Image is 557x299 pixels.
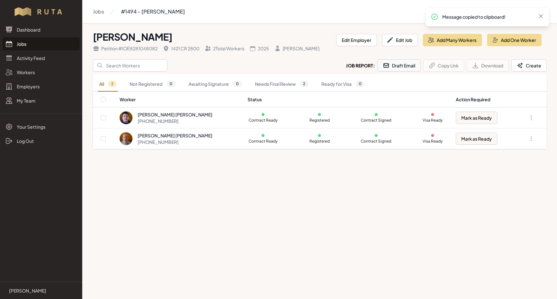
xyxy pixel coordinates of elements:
[233,81,242,87] span: 0
[3,66,80,79] a: Workers
[3,135,80,147] a: Log Out
[93,45,158,52] div: Petition # IOE8281048082
[511,59,547,72] button: Create
[120,96,240,103] div: Worker
[346,62,375,69] h2: Job Report:
[93,77,547,92] nav: Tabs
[452,92,515,107] th: Action Required
[254,77,310,92] a: Needs Final Review
[93,5,185,18] nav: Breadcrumb
[93,5,104,18] a: Jobs
[467,59,509,72] button: Download
[456,133,497,145] button: Mark as Ready
[244,92,452,107] th: Status
[5,287,77,294] a: [PERSON_NAME]
[456,112,497,124] button: Mark as Ready
[3,23,80,36] a: Dashboard
[3,94,80,107] a: My Team
[361,118,392,123] p: Contract Signed
[121,5,185,18] a: #1494 - [PERSON_NAME]
[274,45,319,52] div: [PERSON_NAME]
[138,132,212,139] div: [PERSON_NAME] [PERSON_NAME]
[138,111,212,118] div: [PERSON_NAME] [PERSON_NAME]
[3,120,80,133] a: Your Settings
[248,118,278,123] p: Contract Ready
[300,81,308,87] span: 2
[442,14,533,20] p: Message copied to clipboard!
[3,37,80,50] a: Jobs
[249,45,269,52] div: 2025
[361,139,392,144] p: Contract Signed
[3,52,80,65] a: Activity Feed
[248,139,278,144] p: Contract Ready
[336,34,377,46] button: Edit Employer
[138,139,212,145] div: [PHONE_NUMBER]
[166,81,176,87] span: 0
[128,77,177,92] a: Not Registered
[3,80,80,93] a: Employers
[320,77,366,92] a: Ready for Visa
[417,118,448,123] p: Visa Ready
[9,287,46,294] p: [PERSON_NAME]
[356,81,365,87] span: 0
[93,59,167,72] input: Search Workers
[138,118,212,124] div: [PHONE_NUMBER]
[205,45,244,52] div: 2 Total Workers
[163,45,200,52] div: 1421 CR 2800
[382,34,418,46] button: Edit Job
[98,77,118,92] a: All
[377,59,421,72] button: Draft Email
[304,118,335,123] p: Registered
[304,139,335,144] p: Registered
[487,34,542,46] button: Add One Worker
[108,81,117,87] span: 2
[187,77,243,92] a: Awaiting Signature
[93,31,331,43] h1: [PERSON_NAME]
[423,59,464,72] button: Copy Link
[14,6,69,17] img: Workflow
[417,139,448,144] p: Visa Ready
[423,34,482,46] button: Add Many Workers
